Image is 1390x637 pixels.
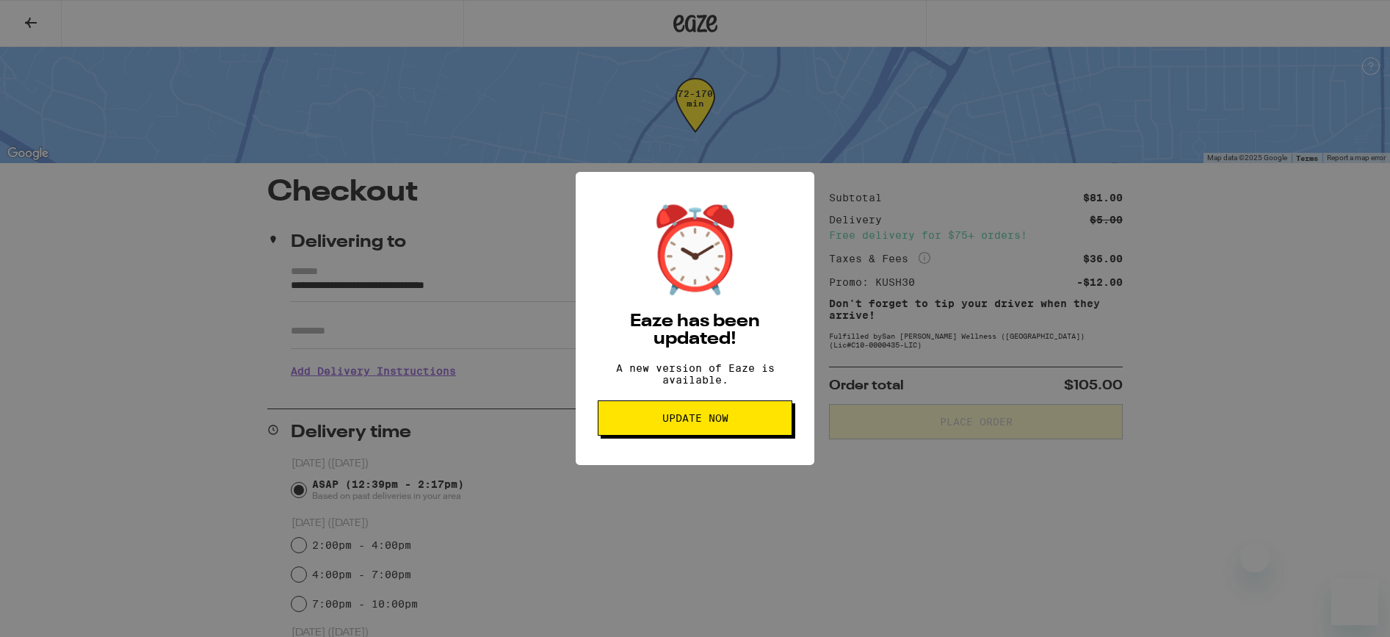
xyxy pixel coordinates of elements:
button: Update Now [598,400,792,436]
div: ⏰ [644,201,747,298]
h2: Eaze has been updated! [598,313,792,348]
iframe: Button to launch messaging window [1331,578,1378,625]
span: Update Now [662,413,728,423]
iframe: Close message [1240,543,1270,572]
p: A new version of Eaze is available. [598,362,792,386]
